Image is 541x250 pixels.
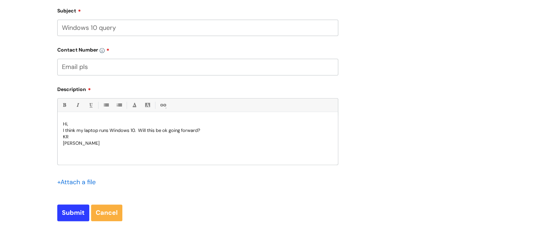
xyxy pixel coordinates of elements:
label: Contact Number [57,44,338,53]
a: Bold (Ctrl-B) [60,101,69,110]
a: • Unordered List (Ctrl-Shift-7) [101,101,110,110]
a: Font Color [130,101,139,110]
p: Hi, [63,121,333,127]
p: I think my laptop runs Windows 10. Will this be ok going forward? [63,127,333,134]
a: Link [158,101,167,110]
a: 1. Ordered List (Ctrl-Shift-8) [115,101,123,110]
input: Submit [57,204,89,221]
a: Underline(Ctrl-U) [86,101,95,110]
p: KR [63,134,333,140]
a: Cancel [91,204,122,221]
label: Subject [57,5,338,14]
p: [PERSON_NAME] [63,140,333,147]
label: Description [57,84,338,92]
div: Attach a file [57,176,100,188]
img: info-icon.svg [100,48,105,53]
a: Italic (Ctrl-I) [73,101,82,110]
a: Back Color [143,101,152,110]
